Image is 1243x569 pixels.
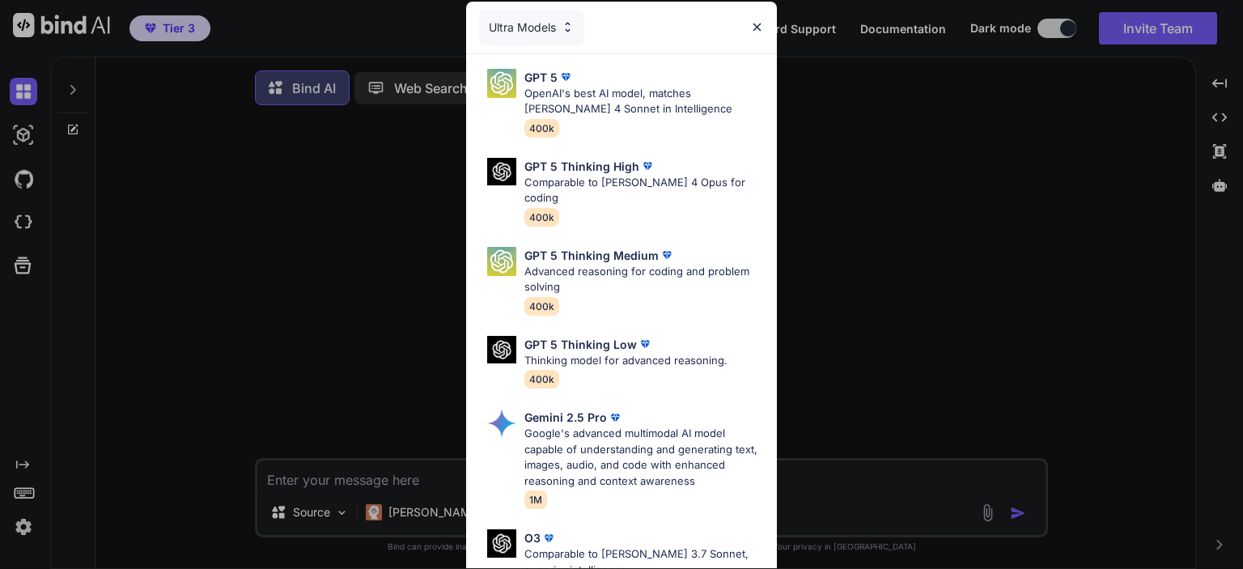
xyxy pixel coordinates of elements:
p: GPT 5 Thinking High [524,158,639,175]
p: Thinking model for advanced reasoning. [524,353,728,369]
p: OpenAI's best AI model, matches [PERSON_NAME] 4 Sonnet in Intelligence [524,86,764,117]
p: Gemini 2.5 Pro [524,409,607,426]
img: Pick Models [487,247,516,276]
span: 400k [524,297,559,316]
img: premium [607,410,623,426]
p: GPT 5 Thinking Medium [524,247,659,264]
span: 1M [524,490,547,509]
img: premium [541,530,557,546]
img: premium [558,69,574,85]
p: GPT 5 Thinking Low [524,336,637,353]
img: Pick Models [487,158,516,186]
p: GPT 5 [524,69,558,86]
img: close [750,20,764,34]
img: Pick Models [487,529,516,558]
img: Pick Models [487,69,516,98]
img: premium [639,158,655,174]
span: 400k [524,119,559,138]
img: Pick Models [561,20,575,34]
img: Pick Models [487,409,516,438]
img: premium [637,336,653,352]
p: Advanced reasoning for coding and problem solving [524,264,764,295]
p: Comparable to [PERSON_NAME] 4 Opus for coding [524,175,764,206]
p: O3 [524,529,541,546]
span: 400k [524,208,559,227]
span: 400k [524,370,559,389]
div: Ultra Models [479,10,584,45]
p: Google's advanced multimodal AI model capable of understanding and generating text, images, audio... [524,426,764,489]
img: Pick Models [487,336,516,364]
img: premium [659,247,675,263]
